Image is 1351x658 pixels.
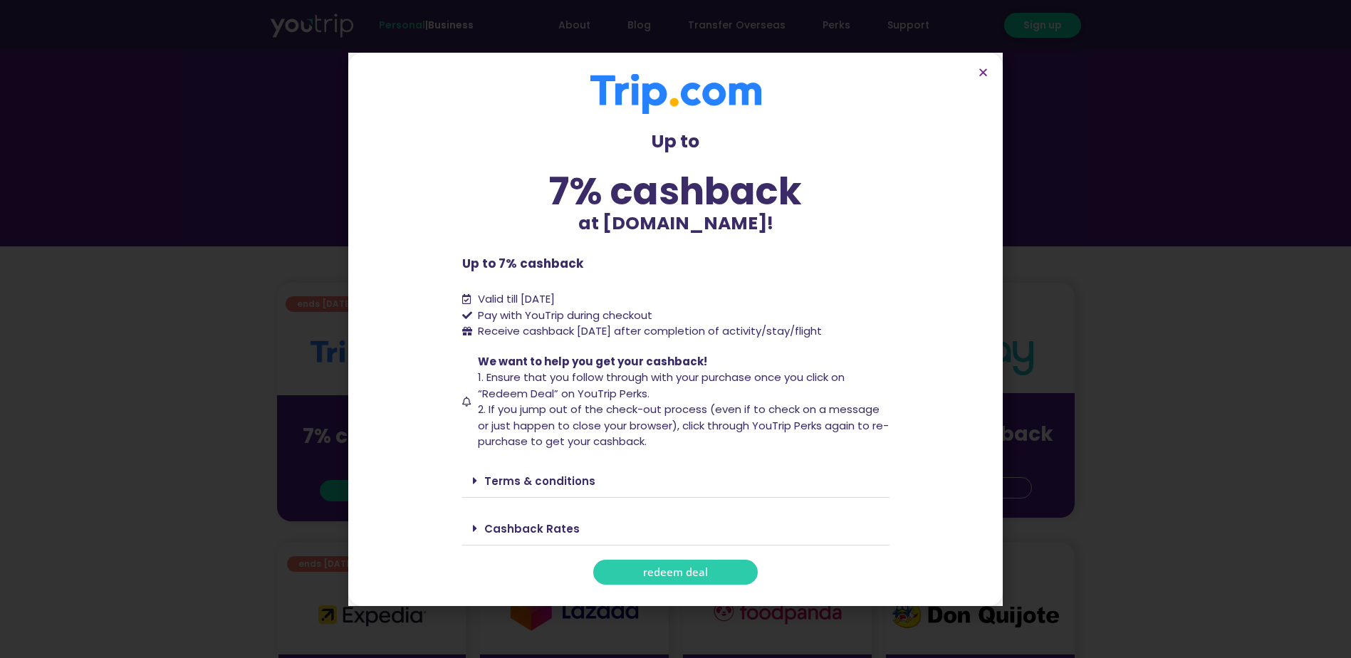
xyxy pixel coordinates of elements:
[462,255,583,272] b: Up to 7% cashback
[474,308,652,324] span: Pay with YouTrip during checkout
[484,474,595,489] a: Terms & conditions
[478,370,845,401] span: 1. Ensure that you follow through with your purchase once you click on “Redeem Deal” on YouTrip P...
[462,128,890,155] p: Up to
[462,512,890,545] div: Cashback Rates
[484,521,580,536] a: Cashback Rates
[643,567,708,578] span: redeem deal
[462,172,890,210] div: 7% cashback
[478,291,555,306] span: Valid till [DATE]
[478,402,889,449] span: 2. If you jump out of the check-out process (even if to check on a message or just happen to clos...
[593,560,758,585] a: redeem deal
[478,323,822,338] span: Receive cashback [DATE] after completion of activity/stay/flight
[462,464,890,498] div: Terms & conditions
[462,210,890,237] p: at [DOMAIN_NAME]!
[978,67,989,78] a: Close
[478,354,707,369] span: We want to help you get your cashback!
